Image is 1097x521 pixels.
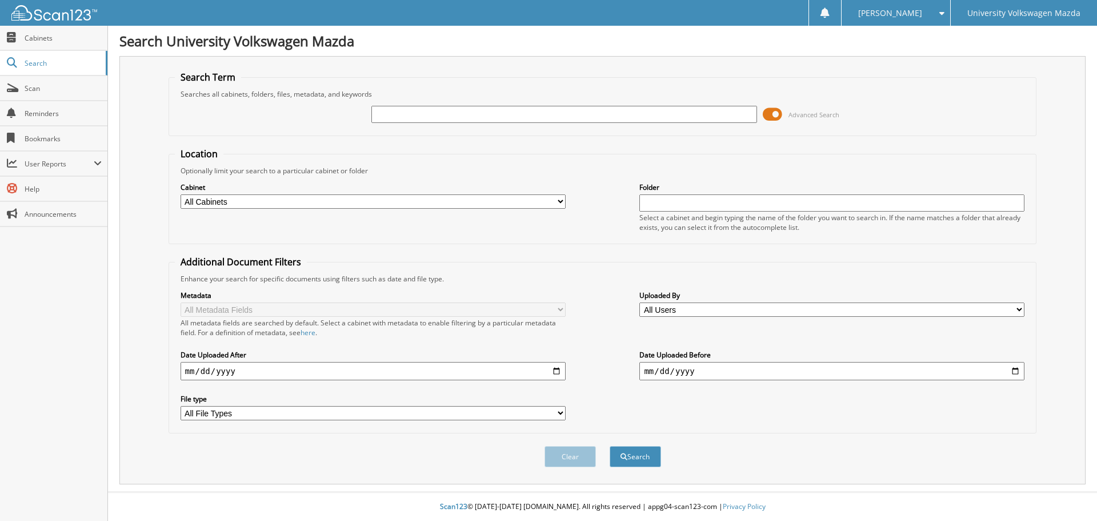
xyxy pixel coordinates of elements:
div: Searches all cabinets, folders, files, metadata, and keywords [175,89,1031,99]
a: here [301,328,315,337]
label: Metadata [181,291,566,300]
span: Scan123 [440,502,467,511]
input: end [639,362,1024,380]
button: Search [610,446,661,467]
span: User Reports [25,159,94,169]
img: scan123-logo-white.svg [11,5,97,21]
div: © [DATE]-[DATE] [DOMAIN_NAME]. All rights reserved | appg04-scan123-com | [108,493,1097,521]
label: Folder [639,182,1024,192]
legend: Additional Document Filters [175,256,307,268]
span: Search [25,58,100,68]
label: Date Uploaded After [181,350,566,360]
legend: Location [175,148,223,160]
span: Bookmarks [25,134,102,144]
span: Announcements [25,209,102,219]
span: Reminders [25,109,102,118]
div: Enhance your search for specific documents using filters such as date and file type. [175,274,1031,284]
legend: Search Term [175,71,241,83]
div: Select a cabinet and begin typing the name of the folder you want to search in. If the name match... [639,213,1024,232]
label: Date Uploaded Before [639,350,1024,360]
div: All metadata fields are searched by default. Select a cabinet with metadata to enable filtering b... [181,318,566,337]
label: File type [181,394,566,404]
a: Privacy Policy [723,502,766,511]
input: start [181,362,566,380]
span: University Volkswagen Mazda [967,10,1080,17]
button: Clear [545,446,596,467]
span: Advanced Search [788,110,839,119]
span: Scan [25,83,102,93]
label: Cabinet [181,182,566,192]
span: [PERSON_NAME] [858,10,922,17]
h1: Search University Volkswagen Mazda [119,31,1086,50]
label: Uploaded By [639,291,1024,300]
span: Help [25,184,102,194]
div: Optionally limit your search to a particular cabinet or folder [175,166,1031,176]
span: Cabinets [25,33,102,43]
